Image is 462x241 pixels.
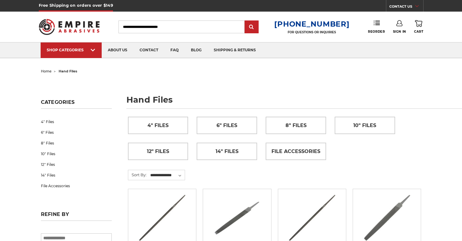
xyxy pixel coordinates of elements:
[368,20,385,33] a: Reorder
[47,48,96,52] div: SHOP CATEGORIES
[274,20,349,28] a: [PHONE_NUMBER]
[389,3,423,12] a: CONTACT US
[41,170,112,181] a: 14" Files
[39,15,100,39] img: Empire Abrasives
[147,146,169,157] span: 12" Files
[41,148,112,159] a: 10" Files
[414,20,423,34] a: Cart
[414,30,423,34] span: Cart
[368,30,385,34] span: Reorder
[266,143,326,160] a: File Accessories
[102,42,133,58] a: about us
[335,117,395,134] a: 10" Files
[216,120,237,131] span: 6" Files
[208,42,262,58] a: shipping & returns
[128,143,188,160] a: 12" Files
[41,99,112,109] h5: Categories
[41,127,112,138] a: 6" Files
[216,146,238,157] span: 14" Files
[197,117,257,134] a: 6" Files
[149,171,185,180] select: Sort By:
[271,146,320,157] span: File Accessories
[41,69,52,73] a: home
[274,30,349,34] p: FOR QUESTIONS OR INQUIRIES
[41,211,112,221] h5: Refine by
[41,116,112,127] a: 4" Files
[393,30,406,34] span: Sign In
[128,117,188,134] a: 4" Files
[266,117,326,134] a: 8" Files
[197,143,257,160] a: 14" Files
[41,181,112,191] a: File Accessories
[286,120,307,131] span: 8" Files
[41,138,112,148] a: 8" Files
[133,42,164,58] a: contact
[147,120,169,131] span: 4" Files
[59,69,77,73] span: hand files
[353,120,376,131] span: 10" Files
[246,21,258,33] input: Submit
[41,159,112,170] a: 12" Files
[164,42,185,58] a: faq
[185,42,208,58] a: blog
[128,170,147,179] label: Sort By:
